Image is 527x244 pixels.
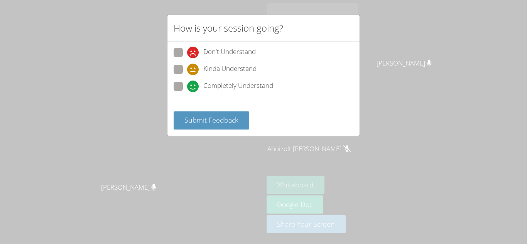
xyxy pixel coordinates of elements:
[203,64,257,75] span: Kinda Understand
[174,21,283,35] h2: How is your session going?
[203,47,256,58] span: Don't Understand
[174,111,249,130] button: Submit Feedback
[184,115,238,125] span: Submit Feedback
[203,81,273,92] span: Completely Understand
